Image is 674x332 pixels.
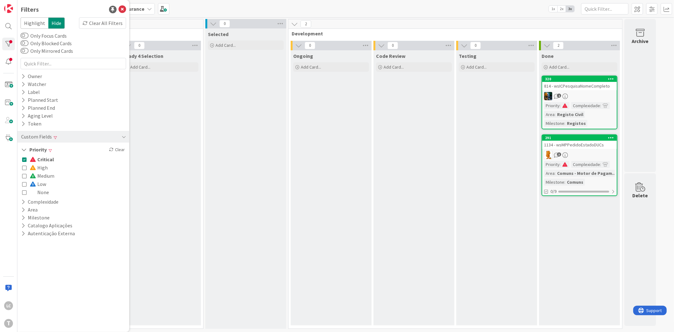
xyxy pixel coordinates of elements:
span: High [30,163,48,172]
div: Priority [544,161,560,168]
div: 291 [542,135,617,141]
div: Token [21,120,42,128]
div: Area [544,170,555,177]
span: : [564,120,565,127]
div: Watcher [21,80,47,88]
span: Critical [30,155,54,163]
span: Add Card... [466,64,487,70]
div: Delete [633,192,648,199]
img: Visit kanbanzone.com [4,4,13,13]
div: Priority [544,102,560,109]
div: Aging Level [21,112,53,120]
label: Only Focus Cards [21,32,67,40]
span: Low [30,180,46,188]
button: Medium [22,172,54,180]
span: : [600,102,601,109]
div: LC [4,301,13,310]
button: Only Blocked Cards [21,40,28,46]
div: Registos [565,120,587,127]
span: : [564,179,565,186]
span: : [600,161,601,168]
span: 0 [134,42,145,49]
button: Critical [22,155,54,163]
span: Testing [459,53,477,59]
div: 814 - wsICPesquisaNomeCompleto [542,82,617,90]
div: Comuns - Motor de Pagam... [556,170,617,177]
span: Add Card... [549,64,569,70]
span: : [555,170,556,177]
button: Priority [21,146,47,154]
div: 320 [542,76,617,82]
button: Milestone [21,214,50,222]
label: Only Mirrored Cards [21,47,73,55]
img: RL [544,151,552,159]
span: : [555,111,556,118]
div: JC [542,92,617,100]
span: Ongoing [293,53,313,59]
button: High [22,163,48,172]
div: Filters [21,5,39,14]
span: Highlight [21,17,48,29]
span: Development [292,30,614,37]
span: None [30,188,49,196]
span: 2x [557,6,566,12]
div: Registo Civil [556,111,585,118]
span: Hide [48,17,65,29]
div: Area [544,111,555,118]
div: 320 [545,77,617,81]
a: 320814 - wsICPesquisaNomeCompletoJCPriority:Complexidade:Area:Registo CivilMilestone:Registos [542,76,617,129]
span: 0 [305,42,315,49]
button: Only Mirrored Cards [21,48,28,54]
div: 2911134 - wsMPPedidoEstadoDUCs [542,135,617,149]
div: Owner [21,72,43,80]
input: Quick Filter... [581,3,628,15]
div: Complexidade [571,161,600,168]
button: Autenticação Externa [21,230,76,237]
button: Only Focus Cards [21,33,28,39]
span: Add Card... [384,64,404,70]
div: Comuns [565,179,585,186]
div: Milestone [544,179,564,186]
span: Add Card... [301,64,321,70]
span: Selected [208,31,228,37]
span: Done [542,53,554,59]
span: 2 [553,42,564,49]
div: Clear [108,146,126,154]
div: Label [21,88,40,96]
div: T [4,319,13,328]
img: JC [544,92,552,100]
div: RL [542,151,617,159]
span: Ready 4 Selection [123,53,163,59]
span: 3x [566,6,574,12]
div: Archive [632,37,649,45]
span: 0 [387,42,398,49]
div: Custom Fields [21,133,52,141]
div: Milestone [544,120,564,127]
span: Code Review [376,53,405,59]
input: Quick Filter... [21,58,126,69]
span: 0/9 [550,188,556,195]
button: Catalogo Aplicações [21,222,73,230]
div: 320814 - wsICPesquisaNomeCompleto [542,76,617,90]
a: 2911134 - wsMPPedidoEstadoDUCsRLPriority:Complexidade:Area:Comuns - Motor de Pagam...Milestone:Co... [542,134,617,196]
button: None [22,188,49,196]
span: 1 [557,94,561,98]
span: 0 [219,20,230,28]
div: 1134 - wsMPPedidoEstadoDUCs [542,141,617,149]
span: 3 [557,152,561,157]
div: Planned End [21,104,56,112]
div: 291 [545,136,617,140]
span: 2 [301,20,311,28]
button: Low [22,180,46,188]
span: Medium [30,172,54,180]
button: Complexidade [21,198,59,206]
span: : [560,161,561,168]
label: Only Blocked Cards [21,40,72,47]
span: Add Card... [216,42,236,48]
span: Support [13,1,29,9]
div: Planned Start [21,96,59,104]
span: : [560,102,561,109]
button: Area [21,206,38,214]
div: Complexidade [571,102,600,109]
span: 0 [470,42,481,49]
